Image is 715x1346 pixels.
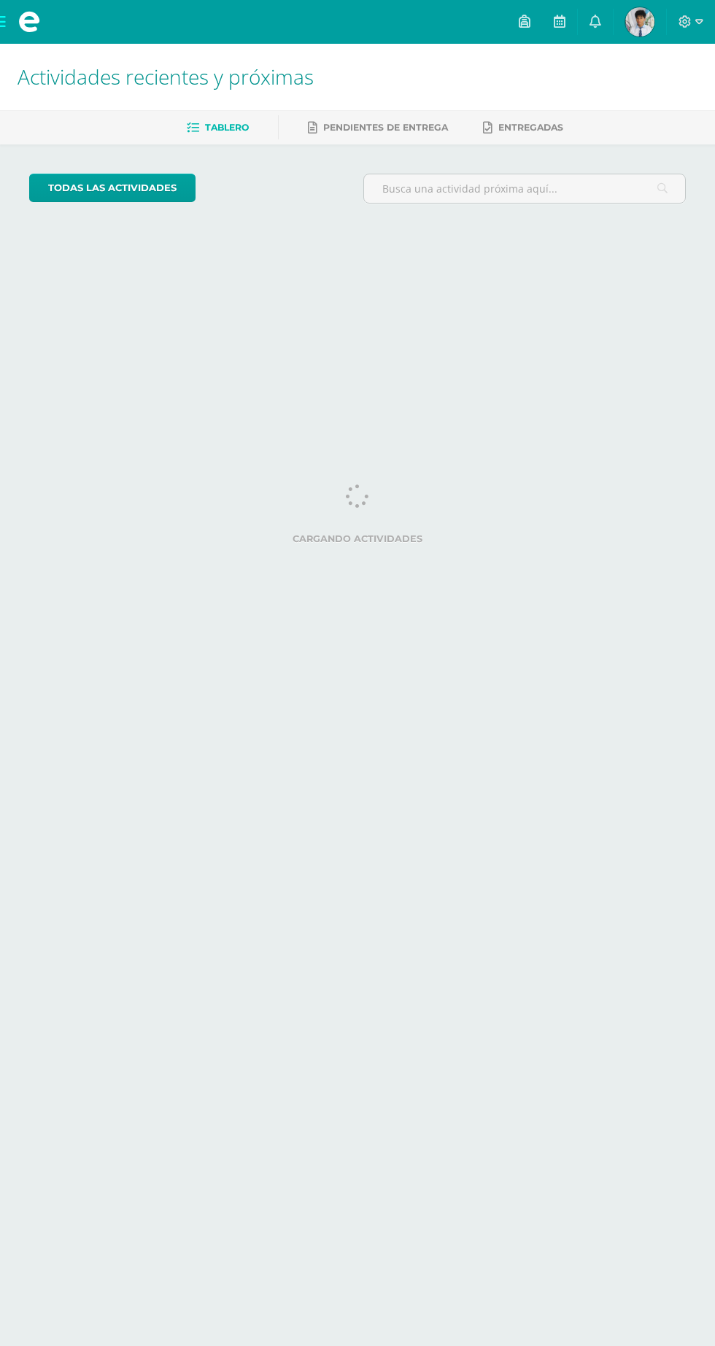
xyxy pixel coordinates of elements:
span: Tablero [205,122,249,133]
a: Pendientes de entrega [308,116,448,139]
span: Pendientes de entrega [323,122,448,133]
label: Cargando actividades [29,533,686,544]
input: Busca una actividad próxima aquí... [364,174,685,203]
a: todas las Actividades [29,174,196,202]
a: Tablero [187,116,249,139]
img: 0f8a9e016b102ba03607021792f264b0.png [625,7,654,36]
span: Actividades recientes y próximas [18,63,314,90]
a: Entregadas [483,116,563,139]
span: Entregadas [498,122,563,133]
